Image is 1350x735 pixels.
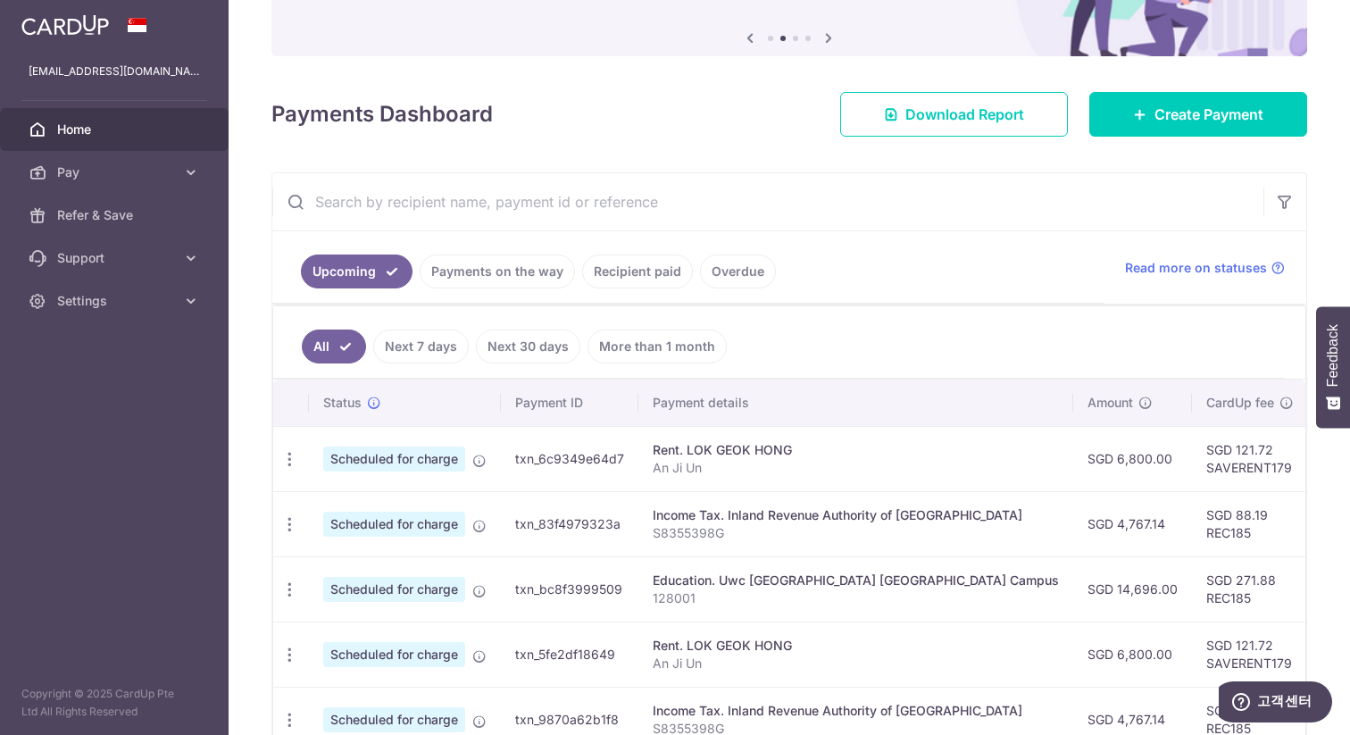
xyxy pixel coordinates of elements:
[29,63,200,80] p: [EMAIL_ADDRESS][DOMAIN_NAME]
[301,255,412,288] a: Upcoming
[271,98,493,130] h4: Payments Dashboard
[272,173,1263,230] input: Search by recipient name, payment id or reference
[638,380,1073,426] th: Payment details
[323,577,465,602] span: Scheduled for charge
[501,426,638,491] td: txn_6c9349e64d7
[1219,681,1332,726] iframe: 자세한 정보를 찾을 수 있는 위젯을 엽니다.
[1325,324,1341,387] span: Feedback
[1125,259,1285,277] a: Read more on statuses
[1192,426,1308,491] td: SGD 121.72 SAVERENT179
[653,524,1059,542] p: S8355398G
[700,255,776,288] a: Overdue
[653,655,1059,672] p: An Ji Un
[1192,622,1308,687] td: SGD 121.72 SAVERENT179
[373,330,469,363] a: Next 7 days
[653,637,1059,655] div: Rent. LOK GEOK HONG
[1073,491,1192,556] td: SGD 4,767.14
[57,206,175,224] span: Refer & Save
[1192,556,1308,622] td: SGD 271.88 REC185
[323,394,362,412] span: Status
[653,459,1059,477] p: An Ji Un
[587,330,727,363] a: More than 1 month
[21,14,109,36] img: CardUp
[501,380,638,426] th: Payment ID
[653,506,1059,524] div: Income Tax. Inland Revenue Authority of [GEOGRAPHIC_DATA]
[476,330,580,363] a: Next 30 days
[653,589,1059,607] p: 128001
[57,292,175,310] span: Settings
[57,249,175,267] span: Support
[501,622,638,687] td: txn_5fe2df18649
[323,512,465,537] span: Scheduled for charge
[501,556,638,622] td: txn_bc8f3999509
[323,447,465,472] span: Scheduled for charge
[905,104,1024,125] span: Download Report
[420,255,575,288] a: Payments on the way
[1089,92,1307,137] a: Create Payment
[840,92,1068,137] a: Download Report
[57,121,175,138] span: Home
[582,255,693,288] a: Recipient paid
[323,642,465,667] span: Scheduled for charge
[57,163,175,181] span: Pay
[1125,259,1267,277] span: Read more on statuses
[1073,556,1192,622] td: SGD 14,696.00
[1154,104,1263,125] span: Create Payment
[653,572,1059,589] div: Education. Uwc [GEOGRAPHIC_DATA] [GEOGRAPHIC_DATA] Campus
[653,441,1059,459] div: Rent. LOK GEOK HONG
[302,330,366,363] a: All
[1316,306,1350,428] button: Feedback - Show survey
[1087,394,1133,412] span: Amount
[1192,491,1308,556] td: SGD 88.19 REC185
[1073,426,1192,491] td: SGD 6,800.00
[323,707,465,732] span: Scheduled for charge
[1206,394,1274,412] span: CardUp fee
[1073,622,1192,687] td: SGD 6,800.00
[501,491,638,556] td: txn_83f4979323a
[653,702,1059,720] div: Income Tax. Inland Revenue Authority of [GEOGRAPHIC_DATA]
